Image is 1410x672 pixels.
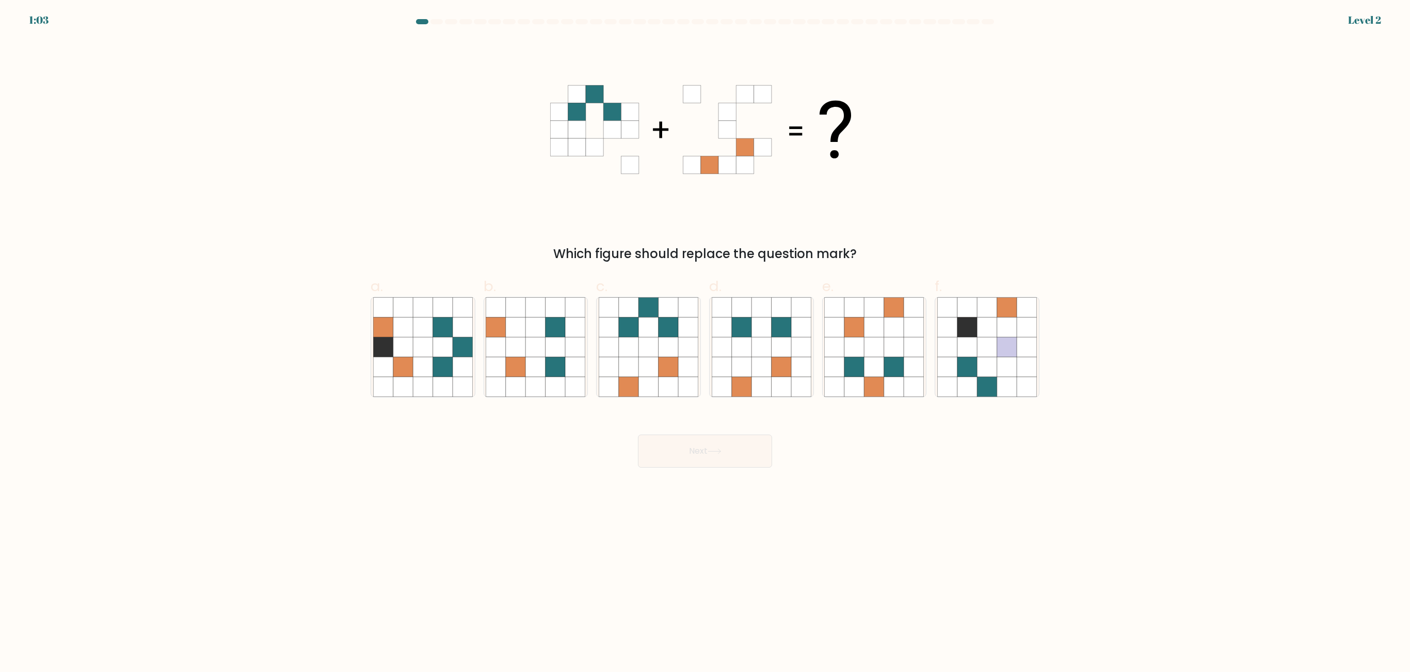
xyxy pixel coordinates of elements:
[935,276,942,296] span: f.
[709,276,722,296] span: d.
[484,276,496,296] span: b.
[377,245,1033,263] div: Which figure should replace the question mark?
[596,276,607,296] span: c.
[822,276,834,296] span: e.
[371,276,383,296] span: a.
[1348,12,1381,28] div: Level 2
[29,12,49,28] div: 1:03
[638,435,772,468] button: Next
